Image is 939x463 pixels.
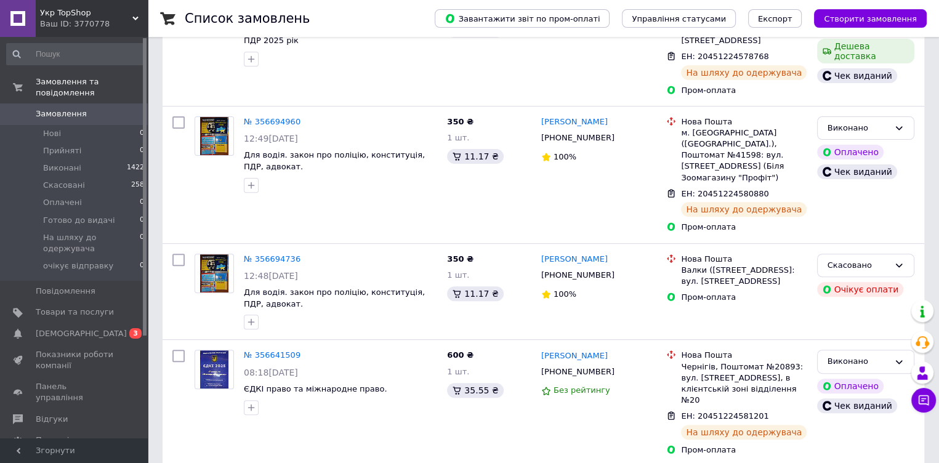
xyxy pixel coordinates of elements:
span: Створити замовлення [824,14,917,23]
span: Нові [43,128,61,139]
div: Виконано [828,355,889,368]
span: 350 ₴ [447,117,474,126]
div: На шляху до одержувача [681,65,807,80]
span: 1422 [127,163,144,174]
a: № 356694960 [244,117,300,126]
div: Пром-оплата [681,445,807,456]
span: 0 [140,128,144,139]
span: Показники роботи компанії [36,349,114,371]
span: 0 [140,145,144,156]
span: Скасовані [43,180,85,191]
span: 12:49[DATE] [244,134,298,143]
span: Укр TopShop [40,7,132,18]
a: Фото товару [195,350,234,389]
span: Оплачені [43,197,82,208]
span: Замовлення та повідомлення [36,76,148,99]
span: Товари та послуги [36,307,114,318]
span: 100% [554,289,576,299]
span: Виконані [43,163,81,174]
div: Ваш ID: 3770778 [40,18,148,30]
button: Експорт [748,9,802,28]
div: На шляху до одержувача [681,202,807,217]
span: Управління статусами [632,14,726,23]
span: 258 [131,180,144,191]
a: [PERSON_NAME] [541,254,608,265]
div: 35.55 ₴ [447,383,503,398]
span: 12:48[DATE] [244,271,298,281]
div: [PHONE_NUMBER] [539,267,617,283]
h1: Список замовлень [185,11,310,26]
div: Дешева доставка [817,39,914,63]
div: Оплачено [817,379,884,393]
span: ЕН: 20451224581201 [681,411,768,421]
div: Чек виданий [817,398,897,413]
div: На шляху до одержувача [681,425,807,440]
span: 0 [140,232,144,254]
span: 0 [140,260,144,272]
span: очікує відправку [43,260,113,272]
div: [PHONE_NUMBER] [539,130,617,146]
span: ЕН: 20451224580880 [681,189,768,198]
a: Створити замовлення [802,14,927,23]
a: [PERSON_NAME] [541,116,608,128]
span: 1 шт. [447,133,469,142]
div: Чек виданий [817,68,897,83]
span: Панель управління [36,381,114,403]
span: 600 ₴ [447,350,474,360]
div: 11.17 ₴ [447,286,503,301]
div: 11.17 ₴ [447,149,503,164]
div: Пром-оплата [681,222,807,233]
span: Експорт [758,14,792,23]
button: Управління статусами [622,9,736,28]
span: 0 [140,197,144,208]
span: 350 ₴ [447,254,474,264]
span: 100% [554,152,576,161]
button: Чат з покупцем [911,388,936,413]
a: Фото товару [195,254,234,293]
span: Відгуки [36,414,68,425]
div: Пром-оплата [681,85,807,96]
a: № 356694736 [244,254,300,264]
span: [DEMOGRAPHIC_DATA] [36,328,127,339]
div: [PHONE_NUMBER] [539,364,617,380]
span: 1 шт. [447,270,469,280]
img: Фото товару [200,117,229,155]
span: Готово до видачі [43,215,115,226]
span: 0 [140,215,144,226]
a: Для водія. закон про поліцію, конституція, ПДР, адвокат. [244,288,425,308]
div: Нова Пошта [681,116,807,127]
button: Створити замовлення [814,9,927,28]
span: ЕН: 20451224578768 [681,52,768,61]
a: [PERSON_NAME] [541,350,608,362]
span: Покупці [36,435,69,446]
span: Без рейтингу [554,385,610,395]
span: 08:18[DATE] [244,368,298,377]
span: Повідомлення [36,286,95,297]
span: На шляху до одержувача [43,232,140,254]
input: Пошук [6,43,145,65]
div: Нова Пошта [681,254,807,265]
a: № 356641509 [244,350,300,360]
img: Фото товару [200,350,229,389]
span: 1 шт. [447,367,469,376]
div: Оплачено [817,145,884,159]
button: Завантажити звіт по пром-оплаті [435,9,610,28]
a: Для водія. закон про поліцію, конституція, ПДР, адвокат. [244,150,425,171]
a: ЄДКІ право та міжнародне право. [244,384,387,393]
div: Очікує оплати [817,282,904,297]
span: 3 [129,328,142,339]
div: Скасовано [828,259,889,272]
a: Фото товару [195,116,234,156]
div: Пром-оплата [681,292,807,303]
span: Замовлення [36,108,87,119]
div: Чернігів, Поштомат №20893: вул. [STREET_ADDRESS], в клієнтській зоні відділення №20 [681,361,807,406]
span: Завантажити звіт по пром-оплаті [445,13,600,24]
img: Фото товару [200,254,229,292]
div: Валки ([STREET_ADDRESS]: вул. [STREET_ADDRESS] [681,265,807,287]
div: Нова Пошта [681,350,807,361]
div: м. [GEOGRAPHIC_DATA] ([GEOGRAPHIC_DATA].), Поштомат №41598: вул. [STREET_ADDRESS] (Біля Зоомагази... [681,127,807,183]
div: Чек виданий [817,164,897,179]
